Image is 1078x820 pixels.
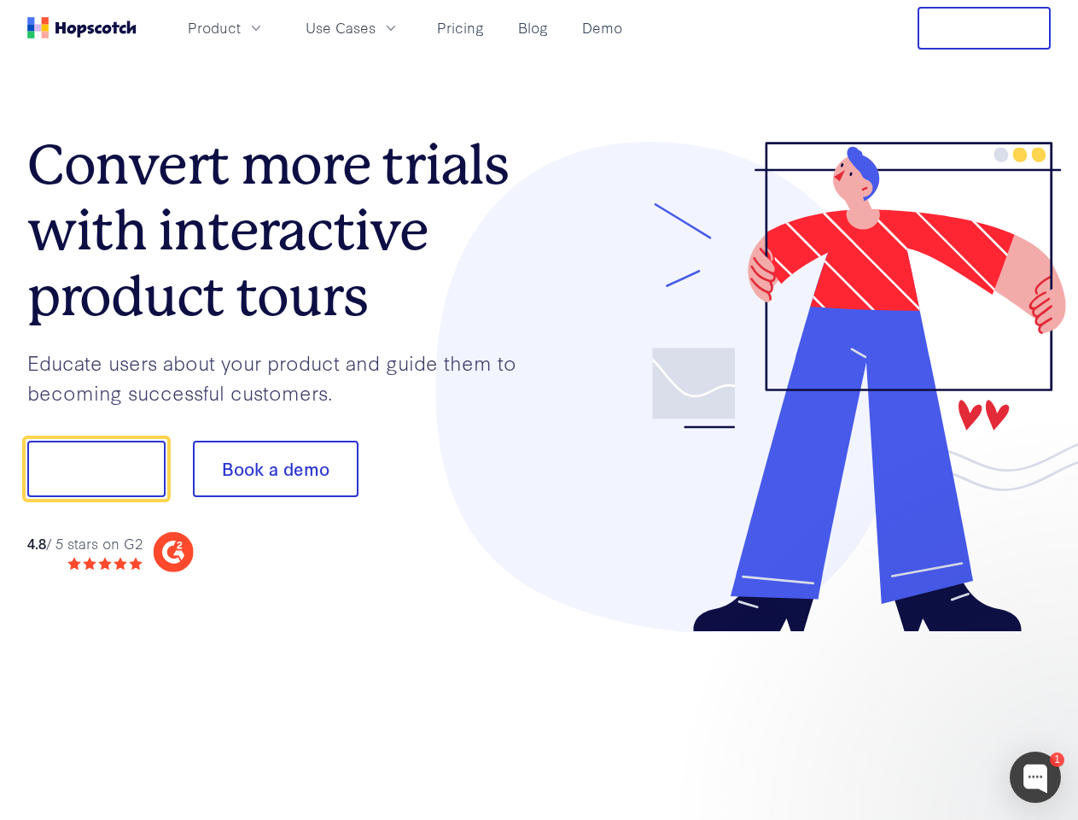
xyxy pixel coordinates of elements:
button: Show me! [27,441,166,497]
a: Blog [511,14,555,42]
span: Product [188,17,241,38]
div: / 5 stars on G2 [27,533,143,554]
a: Home [27,17,137,38]
a: Pricing [430,14,491,42]
h1: Convert more trials with interactive product tours [27,132,539,329]
button: Product [178,14,275,42]
button: Book a demo [193,441,358,497]
a: Demo [575,14,629,42]
button: Free Trial [918,7,1051,50]
strong: 4.8 [27,533,46,553]
button: Use Cases [295,14,410,42]
p: Educate users about your product and guide them to becoming successful customers. [27,348,539,407]
span: Use Cases [306,17,376,38]
div: 1 [1050,753,1064,767]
